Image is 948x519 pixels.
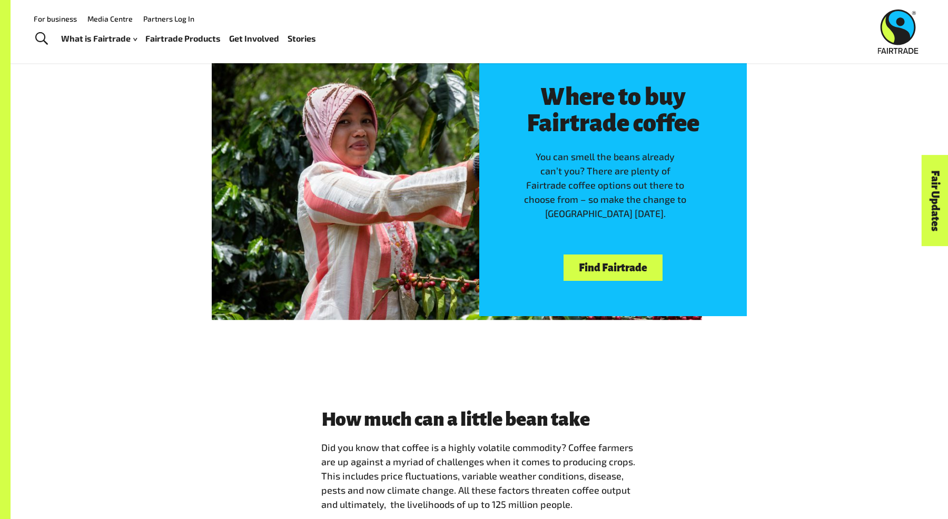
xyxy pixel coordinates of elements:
[321,442,635,510] span: Did you know that coffee is a highly volatile commodity? Coffee farmers are up against a myriad o...
[564,254,662,281] a: Find Fairtrade
[288,31,316,46] a: Stories
[524,151,686,219] span: You can smell the beans already can’t you? There are plenty of Fairtrade coffee options out there...
[229,31,279,46] a: Get Involved
[61,31,137,46] a: What is Fairtrade
[524,84,703,136] h3: Where to buy Fairtrade coffee
[34,14,77,23] a: For business
[878,9,919,54] img: Fairtrade Australia New Zealand logo
[28,26,54,52] a: Toggle Search
[321,409,637,430] h3: How much can a little bean take
[87,14,133,23] a: Media Centre
[145,31,221,46] a: Fairtrade Products
[143,14,194,23] a: Partners Log In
